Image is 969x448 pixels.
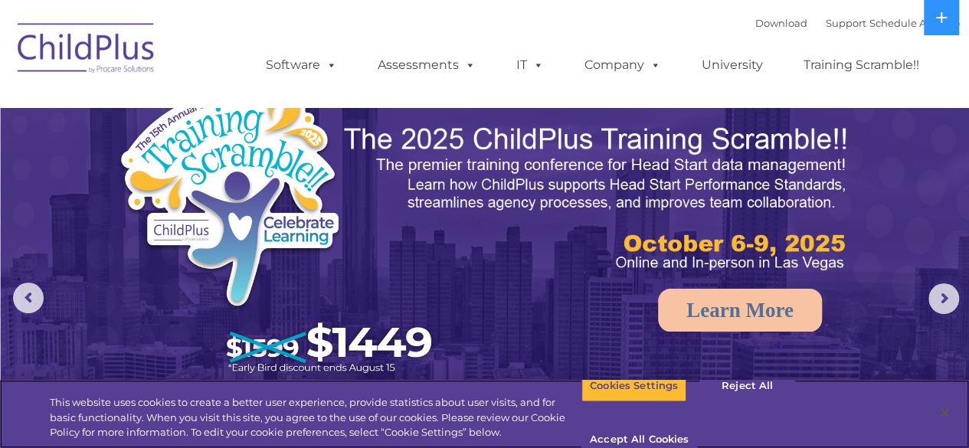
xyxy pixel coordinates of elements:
[826,17,866,29] a: Support
[50,395,581,440] div: This website uses cookies to create a better user experience, provide statistics about user visit...
[755,17,807,29] a: Download
[362,50,491,80] a: Assessments
[213,164,278,175] span: Phone number
[501,50,559,80] a: IT
[213,101,260,113] span: Last name
[699,370,795,402] button: Reject All
[10,12,163,89] img: ChildPlus by Procare Solutions
[928,396,961,430] button: Close
[686,50,778,80] a: University
[569,50,676,80] a: Company
[658,289,822,332] a: Learn More
[869,17,960,29] a: Schedule A Demo
[788,50,935,80] a: Training Scramble!!
[755,17,960,29] font: |
[250,50,352,80] a: Software
[581,370,686,402] button: Cookies Settings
